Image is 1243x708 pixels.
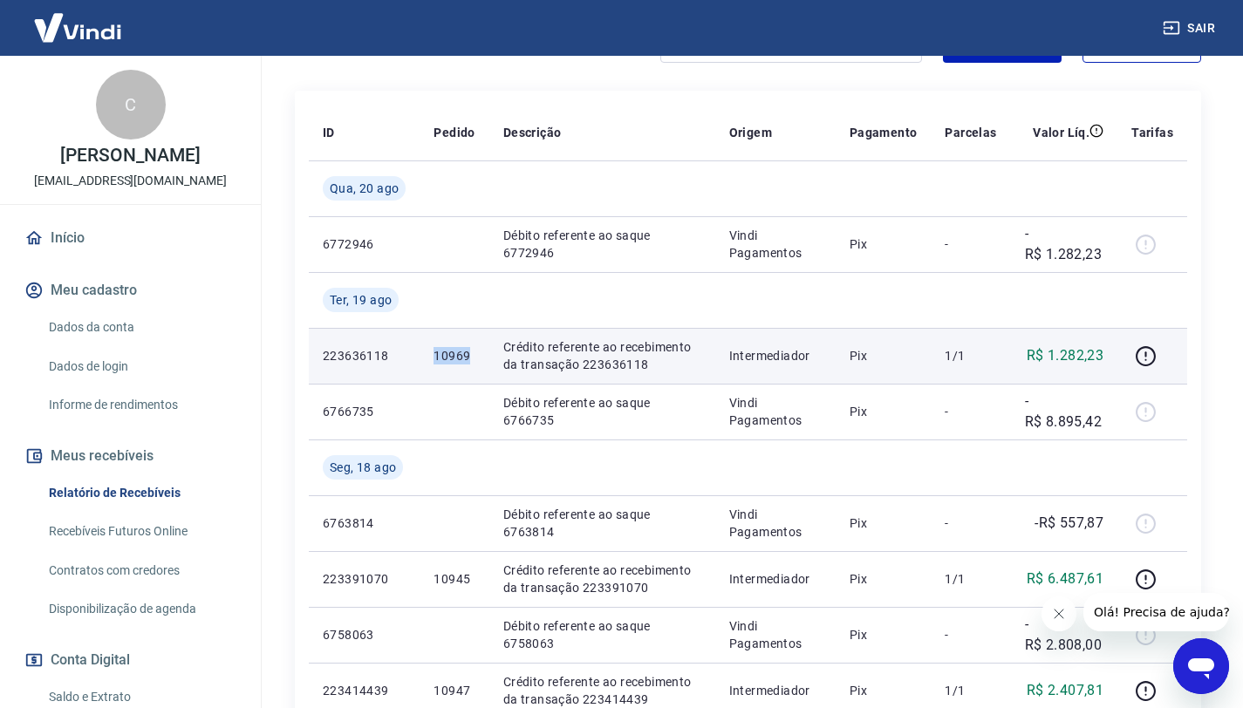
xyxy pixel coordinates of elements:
[850,347,918,364] p: Pix
[434,570,475,588] p: 10945
[729,570,822,588] p: Intermediador
[42,475,240,511] a: Relatório de Recebíveis
[434,682,475,699] p: 10947
[323,235,406,253] p: 6772946
[729,617,822,652] p: Vindi Pagamentos
[945,403,996,420] p: -
[1042,596,1076,631] iframe: Fechar mensagem
[1159,12,1222,44] button: Sair
[850,124,918,141] p: Pagamento
[1033,124,1089,141] p: Valor Líq.
[434,124,475,141] p: Pedido
[21,1,134,54] img: Vindi
[42,310,240,345] a: Dados da conta
[850,403,918,420] p: Pix
[729,506,822,541] p: Vindi Pagamentos
[503,617,701,652] p: Débito referente ao saque 6758063
[42,349,240,385] a: Dados de login
[10,12,147,26] span: Olá! Precisa de ajuda?
[330,291,392,309] span: Ter, 19 ago
[21,437,240,475] button: Meus recebíveis
[330,180,399,197] span: Qua, 20 ago
[323,626,406,643] p: 6758063
[729,347,822,364] p: Intermediador
[42,553,240,589] a: Contratos com credores
[323,570,406,588] p: 223391070
[1025,614,1104,656] p: -R$ 2.808,00
[21,219,240,257] a: Início
[729,227,822,262] p: Vindi Pagamentos
[945,682,996,699] p: 1/1
[945,235,996,253] p: -
[850,682,918,699] p: Pix
[60,146,200,165] p: [PERSON_NAME]
[330,459,396,476] span: Seg, 18 ago
[729,124,772,141] p: Origem
[503,562,701,596] p: Crédito referente ao recebimento da transação 223391070
[1027,345,1103,366] p: R$ 1.282,23
[850,235,918,253] p: Pix
[323,124,335,141] p: ID
[323,403,406,420] p: 6766735
[945,347,996,364] p: 1/1
[945,626,996,643] p: -
[1027,568,1103,589] p: R$ 6.487,61
[1027,680,1103,701] p: R$ 2.407,81
[1083,593,1229,631] iframe: Mensagem da empresa
[1025,391,1104,432] p: -R$ 8.895,42
[34,172,227,190] p: [EMAIL_ADDRESS][DOMAIN_NAME]
[323,347,406,364] p: 223636118
[21,271,240,310] button: Meu cadastro
[42,387,240,423] a: Informe de rendimentos
[21,641,240,679] button: Conta Digital
[945,514,996,532] p: -
[323,514,406,532] p: 6763814
[1173,638,1229,694] iframe: Botão para abrir a janela de mensagens
[729,394,822,429] p: Vindi Pagamentos
[503,338,701,373] p: Crédito referente ao recebimento da transação 223636118
[1025,223,1104,265] p: -R$ 1.282,23
[850,570,918,588] p: Pix
[503,673,701,708] p: Crédito referente ao recebimento da transação 223414439
[503,394,701,429] p: Débito referente ao saque 6766735
[945,124,996,141] p: Parcelas
[1131,124,1173,141] p: Tarifas
[96,70,166,140] div: C
[503,227,701,262] p: Débito referente ao saque 6772946
[42,591,240,627] a: Disponibilização de agenda
[850,626,918,643] p: Pix
[323,682,406,699] p: 223414439
[434,347,475,364] p: 10969
[850,514,918,532] p: Pix
[503,506,701,541] p: Débito referente ao saque 6763814
[42,514,240,549] a: Recebíveis Futuros Online
[503,124,562,141] p: Descrição
[729,682,822,699] p: Intermediador
[945,570,996,588] p: 1/1
[1035,513,1103,534] p: -R$ 557,87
